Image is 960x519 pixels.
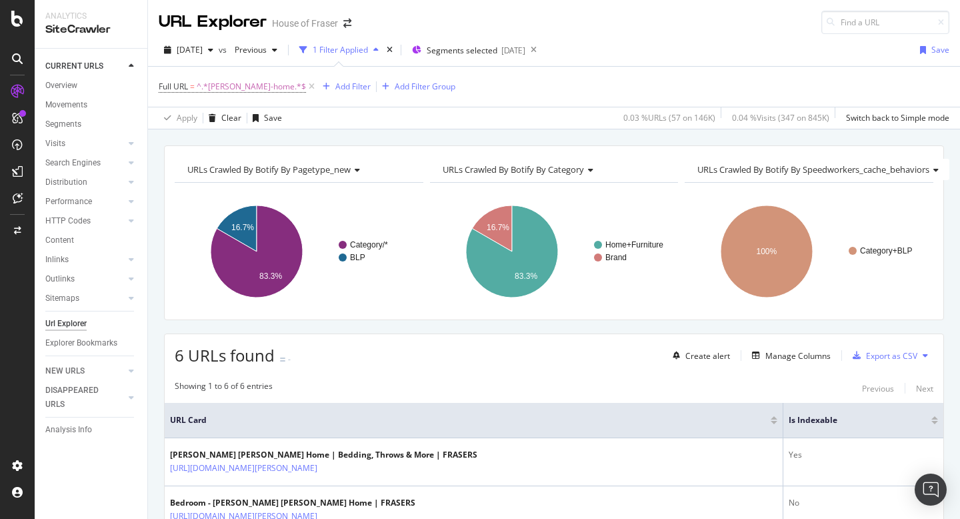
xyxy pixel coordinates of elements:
div: 1 Filter Applied [313,44,368,55]
a: Segments [45,117,138,131]
div: Save [264,112,282,123]
a: Analysis Info [45,423,138,437]
div: Sitemaps [45,292,79,306]
div: Overview [45,79,77,93]
button: Add Filter [317,79,371,95]
a: Search Engines [45,156,125,170]
div: Segments [45,117,81,131]
a: NEW URLS [45,364,125,378]
a: HTTP Codes [45,214,125,228]
div: Manage Columns [765,350,831,362]
span: Previous [229,44,267,55]
div: Inlinks [45,253,69,267]
button: Segments selected[DATE] [407,39,525,61]
button: Save [247,107,282,129]
text: 16.7% [487,223,509,232]
div: Analysis Info [45,423,92,437]
button: Manage Columns [747,348,831,364]
span: Is Indexable [789,414,911,426]
span: Segments selected [427,45,497,56]
a: Performance [45,195,125,209]
a: Visits [45,137,125,151]
div: Export as CSV [866,350,917,362]
a: Outlinks [45,272,125,286]
text: Category/* [350,240,388,249]
div: Distribution [45,175,87,189]
div: times [384,43,395,57]
div: House of Fraser [272,17,338,30]
span: 2025 Sep. 14th [177,44,203,55]
button: [DATE] [159,39,219,61]
svg: A chart. [430,193,679,310]
button: Apply [159,107,197,129]
button: Add Filter Group [377,79,455,95]
a: Inlinks [45,253,125,267]
a: CURRENT URLS [45,59,125,73]
text: 16.7% [231,223,254,232]
img: Equal [280,358,285,362]
div: Content [45,233,74,247]
div: arrow-right-arrow-left [343,19,351,28]
text: 100% [757,247,777,256]
div: Yes [789,449,938,461]
div: 0.03 % URLs ( 57 on 146K ) [623,112,715,123]
div: Explorer Bookmarks [45,336,117,350]
span: URLs Crawled By Botify By speedworkers_cache_behaviors [697,163,929,175]
div: Create alert [685,350,730,362]
div: Save [931,44,949,55]
button: Next [916,380,933,396]
a: Movements [45,98,138,112]
div: Bedroom - [PERSON_NAME] [PERSON_NAME] Home | FRASERS [170,497,415,509]
button: Save [915,39,949,61]
a: DISAPPEARED URLS [45,384,125,412]
div: NEW URLS [45,364,85,378]
div: Add Filter Group [395,81,455,92]
div: A chart. [175,193,423,310]
button: Previous [862,380,894,396]
a: [URL][DOMAIN_NAME][PERSON_NAME] [170,462,317,475]
div: [DATE] [501,45,525,56]
div: Outlinks [45,272,75,286]
span: URLs Crawled By Botify By category [443,163,584,175]
div: - [288,354,291,365]
button: Previous [229,39,283,61]
span: 6 URLs found [175,344,275,366]
text: Brand [605,253,627,262]
a: Url Explorer [45,317,138,331]
button: 1 Filter Applied [294,39,384,61]
h4: URLs Crawled By Botify By speedworkers_cache_behaviors [695,159,949,180]
div: Open Intercom Messenger [915,474,947,506]
h4: URLs Crawled By Botify By pagetype_new [185,159,411,180]
div: Next [916,383,933,394]
div: [PERSON_NAME] [PERSON_NAME] Home | Bedding, Throws & More | FRASERS [170,449,477,461]
span: vs [219,44,229,55]
div: No [789,497,938,509]
span: = [190,81,195,92]
div: HTTP Codes [45,214,91,228]
div: URL Explorer [159,11,267,33]
text: 83.3% [515,272,537,281]
button: Create alert [667,345,730,366]
text: BLP [350,253,365,262]
div: Performance [45,195,92,209]
a: Content [45,233,138,247]
div: CURRENT URLS [45,59,103,73]
div: Search Engines [45,156,101,170]
a: Sitemaps [45,292,125,306]
div: Visits [45,137,65,151]
div: 0.04 % Visits ( 347 on 845K ) [732,112,829,123]
a: Distribution [45,175,125,189]
div: DISAPPEARED URLS [45,384,113,412]
div: Movements [45,98,87,112]
svg: A chart. [685,193,933,310]
a: Explorer Bookmarks [45,336,138,350]
div: Clear [221,112,241,123]
button: Switch back to Simple mode [841,107,949,129]
text: Category+BLP [860,246,912,255]
div: Apply [177,112,197,123]
div: Previous [862,383,894,394]
button: Clear [203,107,241,129]
a: Overview [45,79,138,93]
